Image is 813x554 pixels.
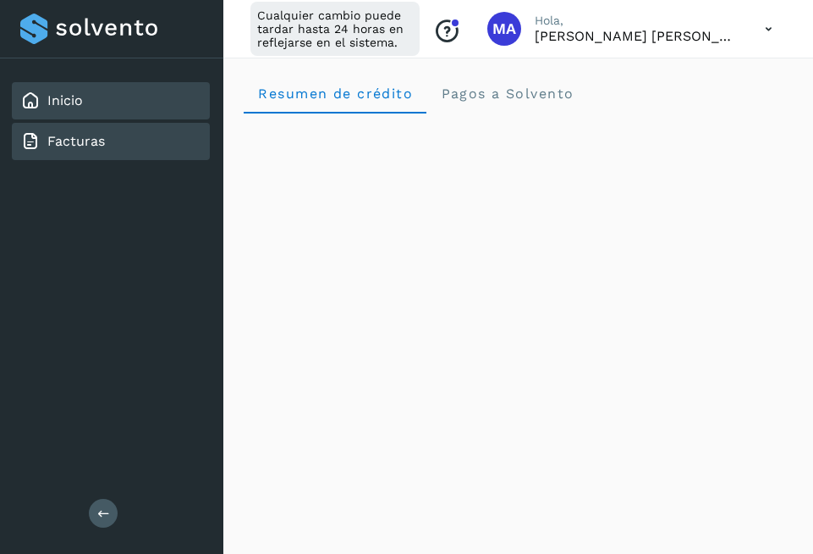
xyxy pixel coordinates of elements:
[47,133,105,149] a: Facturas
[47,92,83,108] a: Inicio
[440,86,574,102] span: Pagos a Solvento
[250,2,420,56] div: Cualquier cambio puede tardar hasta 24 horas en reflejarse en el sistema.
[257,86,413,102] span: Resumen de crédito
[535,14,738,28] p: Hola,
[535,28,738,44] p: MARCO ANTONIO SALGADO
[12,123,210,160] div: Facturas
[12,82,210,119] div: Inicio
